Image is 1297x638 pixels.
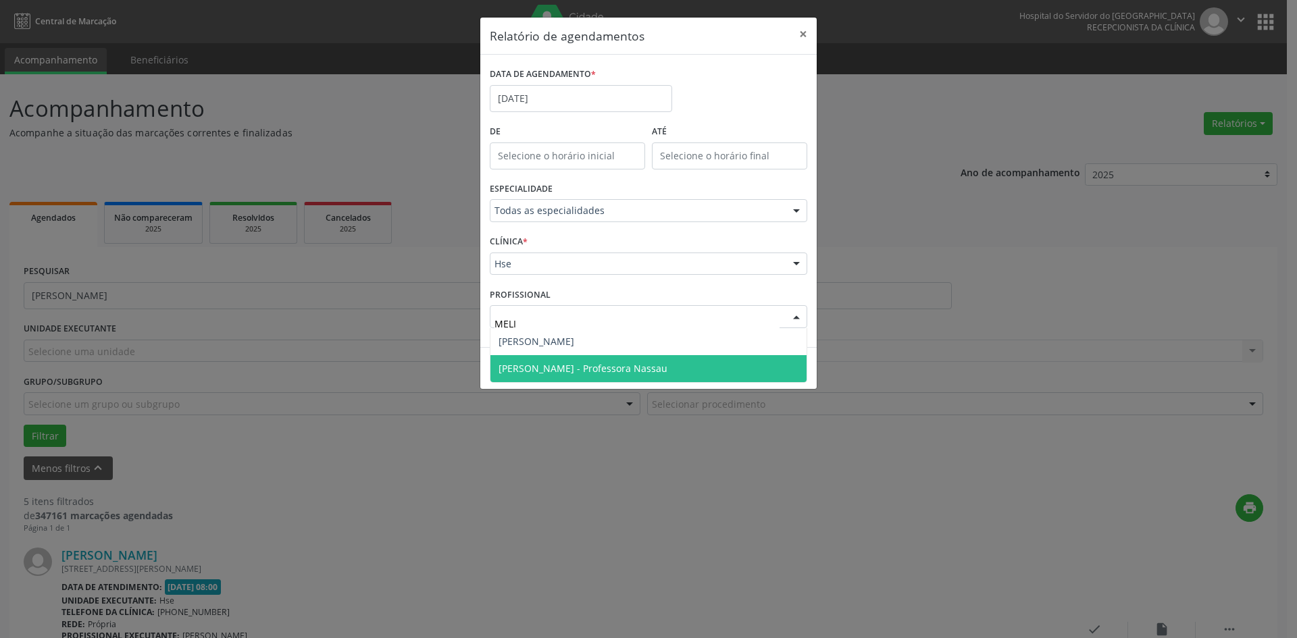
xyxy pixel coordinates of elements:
span: Hse [494,257,780,271]
span: [PERSON_NAME] - Professora Nassau [499,362,667,375]
input: Selecione um profissional [494,310,780,337]
label: DATA DE AGENDAMENTO [490,64,596,85]
button: Close [790,18,817,51]
h5: Relatório de agendamentos [490,27,644,45]
label: CLÍNICA [490,232,528,252]
input: Selecione o horário inicial [490,142,645,169]
input: Selecione o horário final [652,142,807,169]
span: [PERSON_NAME] [499,335,574,348]
label: ESPECIALIDADE [490,179,553,200]
label: ATÉ [652,122,807,142]
span: Todas as especialidades [494,204,780,217]
label: De [490,122,645,142]
input: Selecione uma data ou intervalo [490,85,672,112]
label: PROFISSIONAL [490,284,551,305]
